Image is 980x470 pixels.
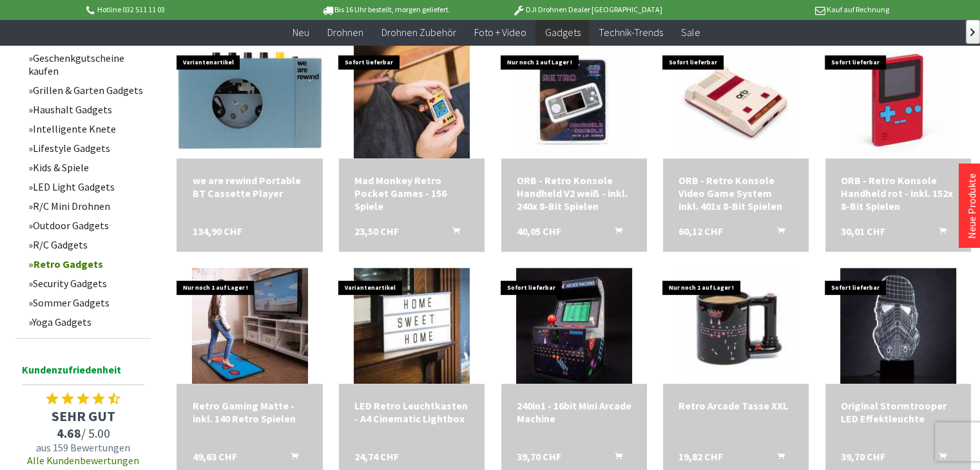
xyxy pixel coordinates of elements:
[22,312,151,332] a: Yoga Gadgets
[22,274,151,293] a: Security Gadgets
[678,399,793,412] div: Retro Arcade Tasse XXL
[192,225,242,238] span: 134,90 CHF
[27,454,139,467] a: Alle Kundenbewertungen
[15,425,151,441] span: / 5.00
[192,399,307,425] div: Retro Gaming Matte - inkl. 140 Retro Spielen
[22,119,151,138] a: Intelligente Knete
[57,425,81,441] span: 4.68
[318,19,372,46] a: Drohnen
[22,48,151,80] a: Geschenkgutscheine kaufen
[22,196,151,216] a: R/C Mini Drohnen
[517,450,561,463] span: 39,70 CHF
[192,174,307,200] div: we are rewind Portable BT Cassette Player
[22,138,151,158] a: Lifestyle Gadgets
[354,174,469,212] a: Mad Monkey Retro Pocket Games - 156 Spiele 23,50 CHF In den Warenkorb
[761,225,792,241] button: In den Warenkorb
[965,173,978,239] a: Neue Produkte
[15,441,151,454] span: aus 159 Bewertungen
[923,450,954,467] button: In den Warenkorb
[678,174,793,212] a: ORB - Retro Konsole Video Game System inkl. 401x 8-Bit Spielen 60,12 CHF In den Warenkorb
[293,26,309,39] span: Neu
[841,399,956,425] a: Original Stormtrooper LED Effektleuchte 39,70 CHF In den Warenkorb
[544,26,580,39] span: Gadgets
[22,177,151,196] a: LED Light Gadgets
[354,399,469,425] div: LED Retro Leuchtkasten - A4 Cinematic Lightbox
[688,2,889,17] p: Kauf auf Rechnung
[517,174,631,212] div: ORB - Retro Konsole Handheld V2 weiß - inkl. 240x 8-Bit Spielen
[841,399,956,425] div: Original Stormtrooper LED Effektleuchte
[517,399,631,425] a: 240in1 - 16bit Mini Arcade Machine 39,70 CHF In den Warenkorb
[671,19,709,46] a: Sale
[283,19,318,46] a: Neu
[285,2,486,17] p: Bis 16 Uhr bestellt, morgen geliefert.
[22,80,151,100] a: Grillen & Garten Gadgets
[680,26,700,39] span: Sale
[599,225,630,241] button: In den Warenkorb
[678,450,723,463] span: 19,82 CHF
[381,26,456,39] span: Drohnen Zubehör
[840,42,956,158] img: ORB - Retro Konsole Handheld rot - inkl. 152x 8-Bit Spielen
[517,399,631,425] div: 240in1 - 16bit Mini Arcade Machine
[22,216,151,235] a: Outdoor Gadgets
[598,26,662,39] span: Technik-Trends
[841,450,885,463] span: 39,70 CHF
[678,268,794,384] img: Retro Arcade Tasse XXL
[354,450,399,463] span: 24,74 CHF
[923,225,954,241] button: In den Warenkorb
[354,399,469,425] a: LED Retro Leuchtkasten - A4 Cinematic Lightbox 24,74 CHF
[841,174,956,212] a: ORB - Retro Konsole Handheld rot - inkl. 152x 8-Bit Spielen 30,01 CHF In den Warenkorb
[192,399,307,425] a: Retro Gaming Matte - inkl. 140 Retro Spielen 49,63 CHF In den Warenkorb
[474,26,526,39] span: Foto + Video
[15,407,151,425] span: SEHR GUT
[22,361,144,385] span: Kundenzufriedenheit
[354,268,470,384] img: LED Retro Leuchtkasten - A4 Cinematic Lightbox
[177,52,322,150] img: we are rewind Portable BT Cassette Player
[486,2,687,17] p: DJI Drohnen Dealer [GEOGRAPHIC_DATA]
[22,158,151,177] a: Kids & Spiele
[192,268,308,384] img: Retro Gaming Matte - inkl. 140 Retro Spielen
[516,268,632,384] img: 240in1 - 16bit Mini Arcade Machine
[589,19,671,46] a: Technik-Trends
[970,28,975,36] span: 
[840,268,956,384] img: Original Stormtrooper LED Effektleuchte
[354,42,470,158] img: Mad Monkey Retro Pocket Games - 156 Spiele
[599,450,630,467] button: In den Warenkorb
[372,19,465,46] a: Drohnen Zubehör
[354,225,399,238] span: 23,50 CHF
[84,2,285,17] p: Hotline 032 511 11 03
[535,19,589,46] a: Gadgets
[517,225,561,238] span: 40,05 CHF
[437,225,468,241] button: In den Warenkorb
[678,174,793,212] div: ORB - Retro Konsole Video Game System inkl. 401x 8-Bit Spielen
[22,293,151,312] a: Sommer Gadgets
[465,19,535,46] a: Foto + Video
[192,450,236,463] span: 49,63 CHF
[678,42,794,158] img: ORB - Retro Konsole Video Game System inkl. 401x 8-Bit Spielen
[761,450,792,467] button: In den Warenkorb
[22,100,151,119] a: Haushalt Gadgets
[516,42,632,158] img: ORB - Retro Konsole Handheld V2 weiß - inkl. 240x 8-Bit Spielen
[841,174,956,212] div: ORB - Retro Konsole Handheld rot - inkl. 152x 8-Bit Spielen
[22,254,151,274] a: Retro Gadgets
[275,450,306,467] button: In den Warenkorb
[354,174,469,212] div: Mad Monkey Retro Pocket Games - 156 Spiele
[841,225,885,238] span: 30,01 CHF
[517,174,631,212] a: ORB - Retro Konsole Handheld V2 weiß - inkl. 240x 8-Bit Spielen 40,05 CHF In den Warenkorb
[22,235,151,254] a: R/C Gadgets
[678,225,723,238] span: 60,12 CHF
[192,174,307,200] a: we are rewind Portable BT Cassette Player 134,90 CHF
[327,26,363,39] span: Drohnen
[678,399,793,412] a: Retro Arcade Tasse XXL 19,82 CHF In den Warenkorb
